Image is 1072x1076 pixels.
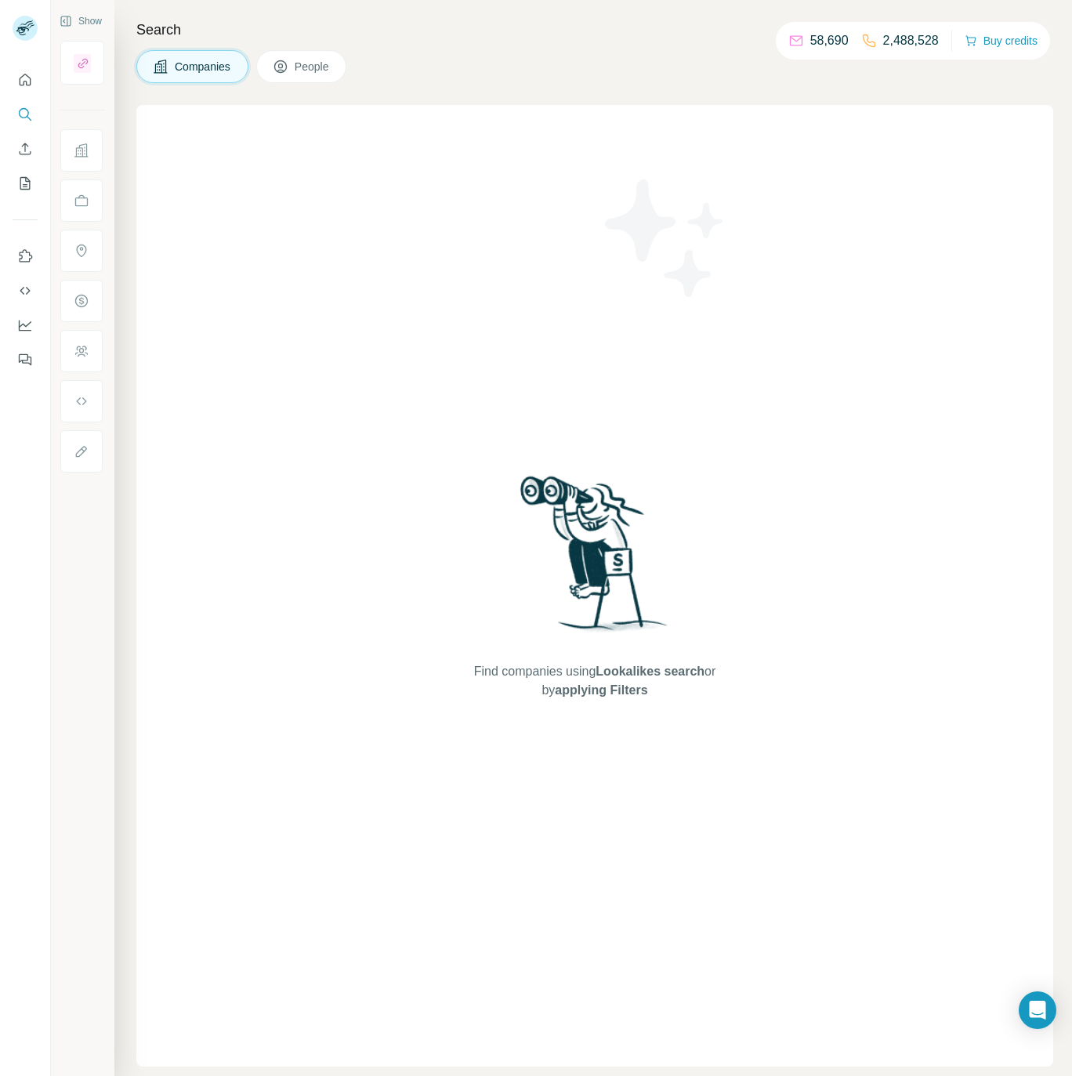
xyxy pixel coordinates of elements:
button: Buy credits [965,30,1038,52]
button: Quick start [13,66,38,94]
button: Use Surfe on LinkedIn [13,242,38,270]
button: Enrich CSV [13,135,38,163]
button: Show [49,9,113,33]
span: applying Filters [555,683,647,697]
div: Open Intercom Messenger [1019,991,1056,1029]
h4: Search [136,19,1053,41]
button: Search [13,100,38,129]
span: People [295,59,331,74]
img: Surfe Illustration - Woman searching with binoculars [513,472,676,647]
span: Find companies using or by [469,662,720,700]
button: Dashboard [13,311,38,339]
p: 58,690 [810,31,849,50]
button: Use Surfe API [13,277,38,305]
img: Surfe Illustration - Stars [595,168,736,309]
button: Feedback [13,346,38,374]
span: Companies [175,59,232,74]
p: 2,488,528 [883,31,939,50]
span: Lookalikes search [596,665,704,678]
button: My lists [13,169,38,197]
